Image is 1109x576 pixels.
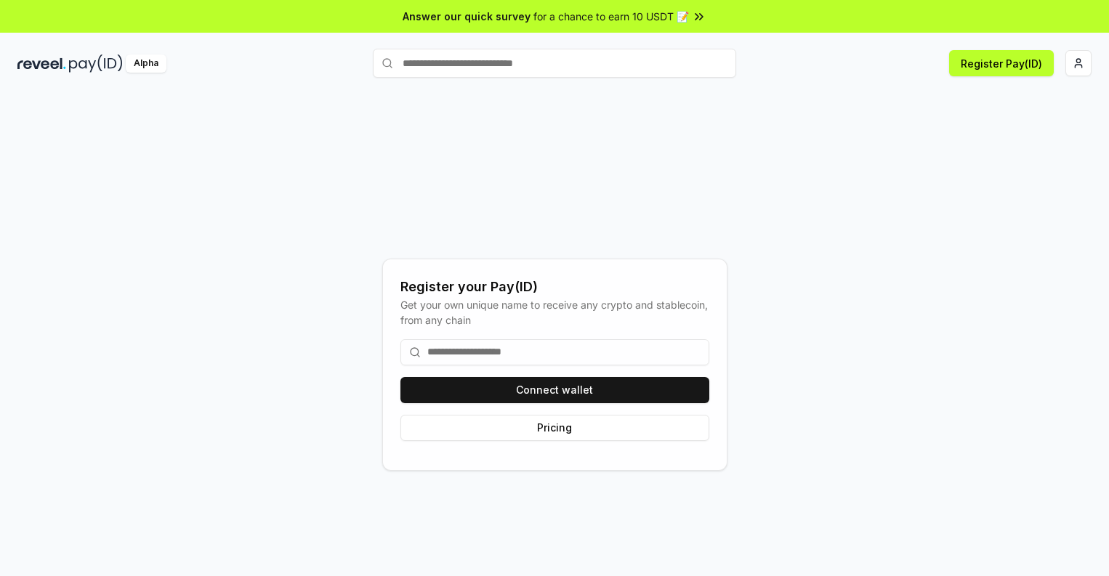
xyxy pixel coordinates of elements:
span: for a chance to earn 10 USDT 📝 [533,9,689,24]
span: Answer our quick survey [403,9,531,24]
img: reveel_dark [17,54,66,73]
button: Register Pay(ID) [949,50,1054,76]
button: Connect wallet [400,377,709,403]
div: Get your own unique name to receive any crypto and stablecoin, from any chain [400,297,709,328]
div: Register your Pay(ID) [400,277,709,297]
button: Pricing [400,415,709,441]
img: pay_id [69,54,123,73]
div: Alpha [126,54,166,73]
